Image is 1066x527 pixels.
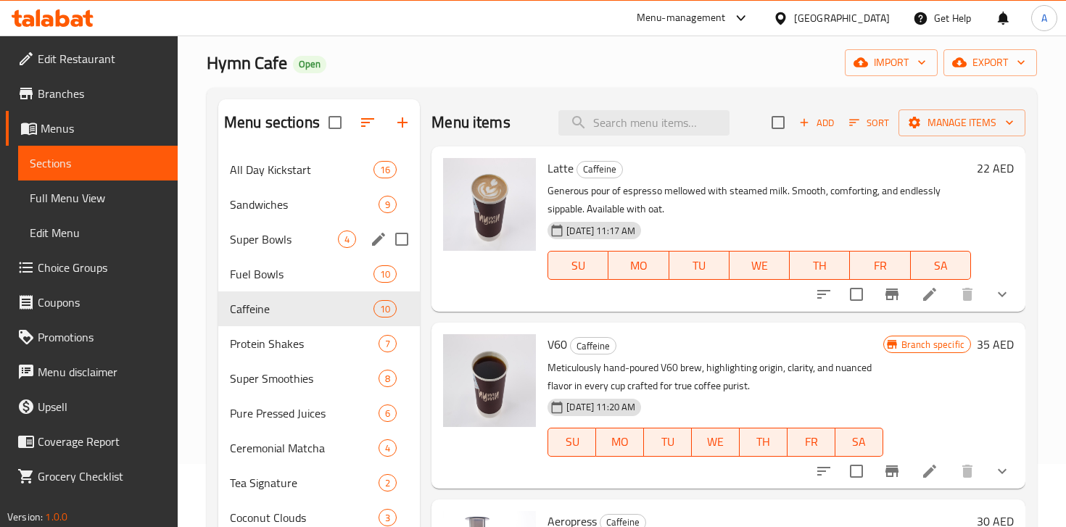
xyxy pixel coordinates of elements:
[763,107,793,138] span: Select section
[977,334,1014,354] h6: 35 AED
[41,120,166,137] span: Menus
[218,152,420,187] div: All Day Kickstart16
[910,114,1014,132] span: Manage items
[875,277,909,312] button: Branch-specific-item
[788,428,835,457] button: FR
[224,112,320,133] h2: Menu sections
[554,255,603,276] span: SU
[614,255,663,276] span: MO
[374,163,396,177] span: 16
[379,404,397,422] div: items
[30,224,166,241] span: Edit Menu
[30,154,166,172] span: Sections
[794,10,890,26] div: [GEOGRAPHIC_DATA]
[443,334,536,427] img: V60
[596,428,644,457] button: MO
[921,286,938,303] a: Edit menu item
[218,291,420,326] div: Caffeine10
[38,259,166,276] span: Choice Groups
[571,338,616,354] span: Caffeine
[230,265,373,283] span: Fuel Bowls
[950,277,985,312] button: delete
[856,255,904,276] span: FR
[950,454,985,489] button: delete
[230,335,379,352] span: Protein Shakes
[577,161,623,178] div: Caffeine
[379,198,396,212] span: 9
[38,50,166,67] span: Edit Restaurant
[6,41,178,76] a: Edit Restaurant
[637,9,726,27] div: Menu-management
[385,105,420,140] button: Add section
[6,250,178,285] a: Choice Groups
[6,424,178,459] a: Coverage Report
[561,400,641,414] span: [DATE] 11:20 AM
[443,158,536,251] img: Latte
[218,187,420,222] div: Sandwiches9
[977,158,1014,178] h6: 22 AED
[943,49,1037,76] button: export
[6,285,178,320] a: Coupons
[373,265,397,283] div: items
[379,439,397,457] div: items
[338,231,356,248] div: items
[230,231,338,248] span: Super Bowls
[548,157,574,179] span: Latte
[561,224,641,238] span: [DATE] 11:17 AM
[230,509,379,526] span: Coconut Clouds
[230,161,373,178] div: All Day Kickstart
[379,335,397,352] div: items
[790,251,850,280] button: TH
[6,320,178,354] a: Promotions
[793,112,840,134] span: Add item
[373,300,397,318] div: items
[230,404,379,422] span: Pure Pressed Juices
[841,456,872,486] span: Select to update
[6,459,178,494] a: Grocery Checklist
[230,196,379,213] div: Sandwiches
[230,474,379,491] span: Tea Signature
[379,441,396,455] span: 4
[230,370,379,387] span: Super Smoothies
[38,328,166,346] span: Promotions
[379,370,397,387] div: items
[548,251,608,280] button: SU
[570,337,616,354] div: Caffeine
[230,300,373,318] span: Caffeine
[230,439,379,457] span: Ceremonial Matcha
[806,277,841,312] button: sort-choices
[793,431,830,452] span: FR
[735,255,784,276] span: WE
[841,431,877,452] span: SA
[793,112,840,134] button: Add
[373,161,397,178] div: items
[740,428,788,457] button: TH
[554,431,590,452] span: SU
[548,428,596,457] button: SU
[38,363,166,381] span: Menu disclaimer
[841,279,872,310] span: Select to update
[692,428,740,457] button: WE
[548,182,971,218] p: Generous pour of espresso mellowed with steamed milk. Smooth, comforting, and endlessly sippable....
[218,396,420,431] div: Pure Pressed Juices6
[608,251,669,280] button: MO
[896,338,970,352] span: Branch specific
[675,255,724,276] span: TU
[548,333,567,355] span: V60
[218,257,420,291] div: Fuel Bowls10
[218,326,420,361] div: Protein Shakes7
[320,107,350,138] span: Select all sections
[993,462,1011,480] svg: Show Choices
[797,115,836,131] span: Add
[45,507,67,526] span: 1.0.0
[374,267,396,281] span: 10
[339,233,355,246] span: 4
[293,58,326,70] span: Open
[1041,10,1047,26] span: A
[898,109,1025,136] button: Manage items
